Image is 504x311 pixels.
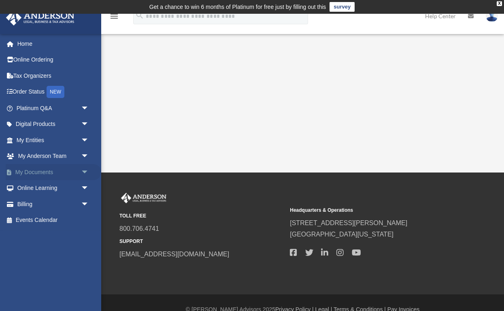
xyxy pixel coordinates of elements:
span: arrow_drop_down [81,148,97,165]
span: arrow_drop_down [81,116,97,133]
i: search [135,11,144,20]
a: Digital Productsarrow_drop_down [6,116,101,132]
img: Anderson Advisors Platinum Portal [119,193,168,203]
a: 800.706.4741 [119,225,159,232]
div: Get a chance to win 6 months of Platinum for free just by filling out this [149,2,326,12]
small: TOLL FREE [119,212,284,220]
small: Headquarters & Operations [290,206,455,215]
i: menu [109,11,119,21]
a: My Anderson Teamarrow_drop_down [6,148,101,164]
div: NEW [47,86,64,98]
a: Billingarrow_drop_down [6,196,101,212]
span: arrow_drop_down [81,196,97,213]
a: survey [330,2,355,12]
a: Online Learningarrow_drop_down [6,180,101,196]
a: Platinum Q&Aarrow_drop_down [6,100,101,116]
img: User Pic [486,10,498,22]
a: Tax Organizers [6,68,101,84]
img: Anderson Advisors Platinum Portal [4,10,77,26]
a: Events Calendar [6,212,101,228]
a: [STREET_ADDRESS][PERSON_NAME] [290,219,407,226]
div: close [497,1,502,6]
a: My Entitiesarrow_drop_down [6,132,101,148]
a: [GEOGRAPHIC_DATA][US_STATE] [290,231,393,238]
a: [EMAIL_ADDRESS][DOMAIN_NAME] [119,251,229,258]
a: Order StatusNEW [6,84,101,100]
span: arrow_drop_down [81,164,97,181]
span: arrow_drop_down [81,132,97,149]
a: menu [109,14,119,21]
a: My Documentsarrow_drop_down [6,164,101,180]
small: SUPPORT [119,237,284,246]
a: Home [6,36,101,52]
span: arrow_drop_down [81,100,97,117]
span: arrow_drop_down [81,180,97,197]
a: Online Ordering [6,52,101,68]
